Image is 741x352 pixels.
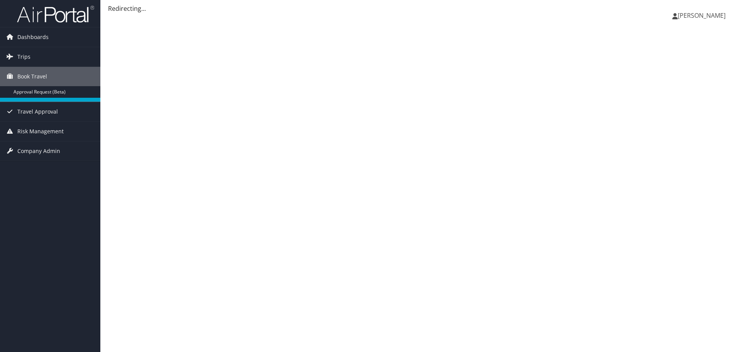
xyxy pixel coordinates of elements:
[17,47,30,66] span: Trips
[17,27,49,47] span: Dashboards
[17,122,64,141] span: Risk Management
[17,5,94,23] img: airportal-logo.png
[672,4,733,27] a: [PERSON_NAME]
[17,102,58,121] span: Travel Approval
[108,4,733,13] div: Redirecting...
[17,141,60,161] span: Company Admin
[17,67,47,86] span: Book Travel
[678,11,726,20] span: [PERSON_NAME]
